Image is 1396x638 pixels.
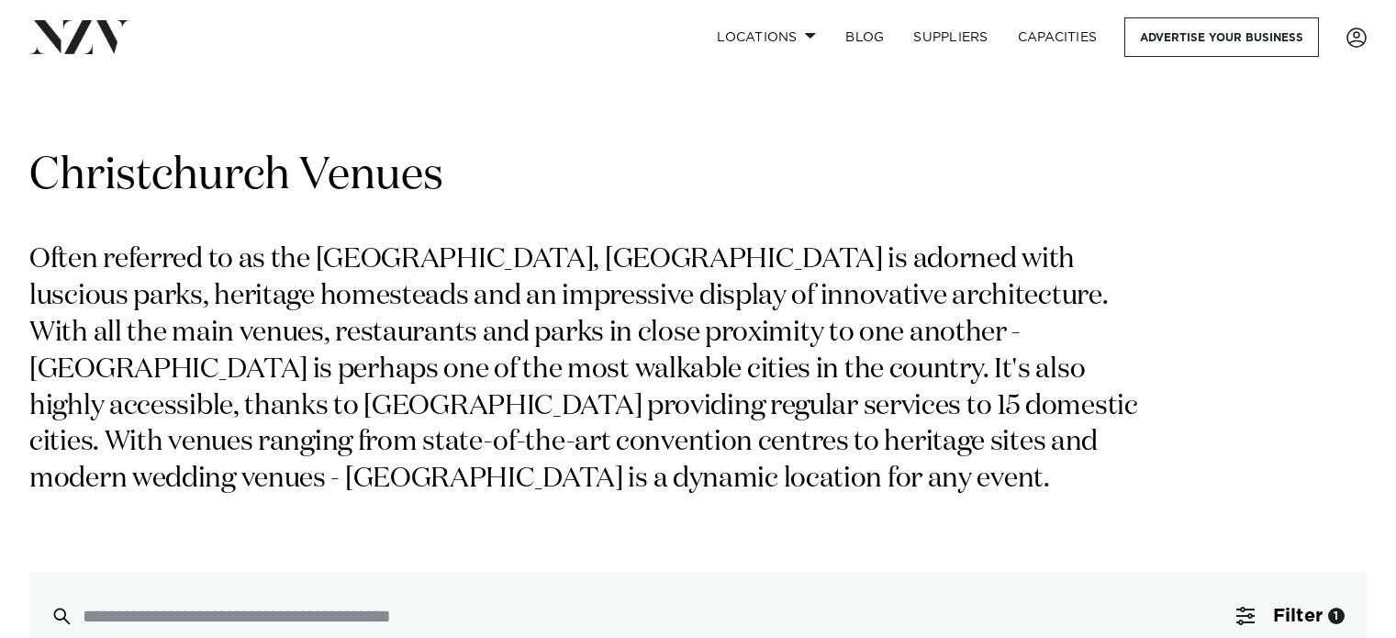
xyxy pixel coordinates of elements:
a: SUPPLIERS [899,17,1002,57]
a: Advertise your business [1124,17,1319,57]
div: 1 [1328,608,1345,624]
img: nzv-logo.png [29,20,129,53]
a: Locations [702,17,831,57]
a: BLOG [831,17,899,57]
span: Filter [1273,607,1323,625]
h1: Christchurch Venues [29,148,1367,206]
p: Often referred to as the [GEOGRAPHIC_DATA], [GEOGRAPHIC_DATA] is adorned with luscious parks, her... [29,242,1164,498]
a: Capacities [1003,17,1112,57]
